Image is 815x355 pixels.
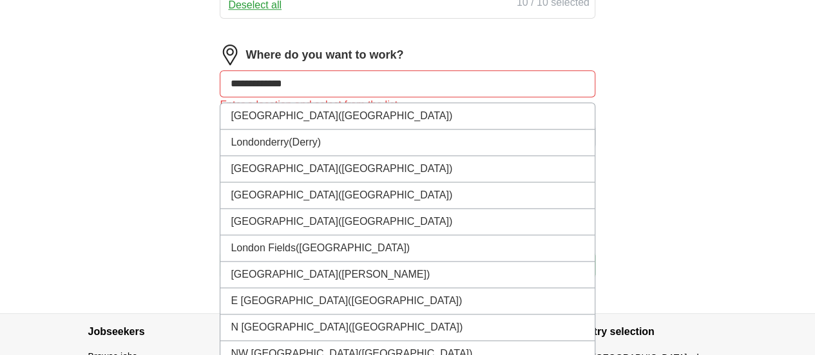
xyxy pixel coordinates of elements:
h4: Country selection [568,314,727,350]
span: ([GEOGRAPHIC_DATA]) [348,295,462,306]
li: [GEOGRAPHIC_DATA] [220,103,594,130]
img: location.png [220,44,240,65]
li: [GEOGRAPHIC_DATA] [220,262,594,288]
li: N [GEOGRAPHIC_DATA] [220,314,594,341]
li: [GEOGRAPHIC_DATA] [220,209,594,235]
span: ([GEOGRAPHIC_DATA]) [338,216,452,227]
span: (Derry) [289,137,321,148]
li: [GEOGRAPHIC_DATA] [220,182,594,209]
label: Where do you want to work? [245,46,403,64]
li: [GEOGRAPHIC_DATA] [220,156,594,182]
span: ([PERSON_NAME]) [338,269,430,280]
span: ([GEOGRAPHIC_DATA]) [349,321,463,332]
li: London Fields [220,235,594,262]
span: ([GEOGRAPHIC_DATA]) [338,110,452,121]
span: ([GEOGRAPHIC_DATA]) [296,242,410,253]
span: ([GEOGRAPHIC_DATA]) [338,163,452,174]
span: ([GEOGRAPHIC_DATA]) [338,189,452,200]
div: Enter a location and select from the list [220,97,595,113]
li: E [GEOGRAPHIC_DATA] [220,288,594,314]
li: Londonderry [220,130,594,156]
